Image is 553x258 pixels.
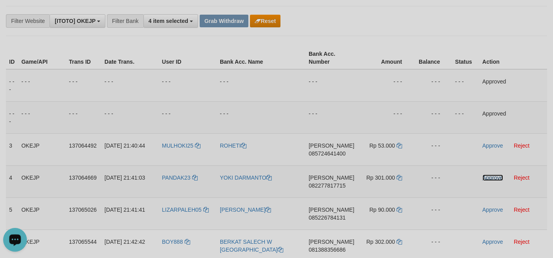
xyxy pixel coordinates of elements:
[162,175,198,181] a: PANDAK23
[309,182,345,189] span: Copy 082277817715 to clipboard
[105,207,145,213] span: [DATE] 21:41:41
[6,101,18,133] td: - - -
[143,14,198,28] button: 4 item selected
[366,175,395,181] span: Rp 301.000
[482,207,503,213] a: Approve
[101,101,159,133] td: - - -
[452,69,479,102] td: - - -
[55,18,95,24] span: [ITOTO] OKEJP
[305,69,357,102] td: - - -
[452,101,479,133] td: - - -
[414,133,452,165] td: - - -
[162,239,190,245] a: BOY888
[69,175,97,181] span: 137064669
[514,239,530,245] a: Reject
[18,47,66,69] th: Game/API
[162,207,209,213] a: LIZARPALEH05
[6,197,18,230] td: 5
[107,14,143,28] div: Filter Bank
[514,175,530,181] a: Reject
[397,175,402,181] a: Copy 301000 to clipboard
[200,15,248,27] button: Grab Withdraw
[6,14,50,28] div: Filter Website
[309,214,345,221] span: Copy 085226784131 to clipboard
[309,150,345,157] span: Copy 085724641400 to clipboard
[162,142,200,149] a: MULHOKI25
[159,69,217,102] td: - - -
[309,207,354,213] span: [PERSON_NAME]
[357,101,414,133] td: - - -
[369,207,395,213] span: Rp 90.000
[414,165,452,197] td: - - -
[366,239,395,245] span: Rp 302.000
[357,69,414,102] td: - - -
[18,197,66,230] td: OKEJP
[397,142,402,149] a: Copy 53000 to clipboard
[414,69,452,102] td: - - -
[482,239,503,245] a: Approve
[357,47,414,69] th: Amount
[397,239,402,245] a: Copy 302000 to clipboard
[105,175,145,181] span: [DATE] 21:41:03
[18,133,66,165] td: OKEJP
[217,101,305,133] td: - - -
[397,207,402,213] a: Copy 90000 to clipboard
[69,239,97,245] span: 137065544
[66,101,101,133] td: - - -
[220,142,246,149] a: ROHETI
[6,133,18,165] td: 3
[159,101,217,133] td: - - -
[220,175,272,181] a: YOKI DARMANTO
[101,47,159,69] th: Date Trans.
[69,207,97,213] span: 137065026
[305,101,357,133] td: - - -
[66,47,101,69] th: Trans ID
[217,69,305,102] td: - - -
[309,142,354,149] span: [PERSON_NAME]
[162,207,202,213] span: LIZARPALEH05
[452,47,479,69] th: Status
[6,165,18,197] td: 4
[514,142,530,149] a: Reject
[220,207,271,213] a: [PERSON_NAME]
[6,47,18,69] th: ID
[305,47,357,69] th: Bank Acc. Number
[514,207,530,213] a: Reject
[105,239,145,245] span: [DATE] 21:42:42
[149,18,188,24] span: 4 item selected
[69,142,97,149] span: 137064492
[482,175,503,181] a: Approve
[369,142,395,149] span: Rp 53.000
[105,142,145,149] span: [DATE] 21:40:44
[66,69,101,102] td: - - -
[414,101,452,133] td: - - -
[217,47,305,69] th: Bank Acc. Name
[414,197,452,230] td: - - -
[18,69,66,102] td: - - -
[18,101,66,133] td: - - -
[3,3,27,27] button: Open LiveChat chat widget
[50,14,105,28] button: [ITOTO] OKEJP
[6,69,18,102] td: - - -
[309,247,345,253] span: Copy 081388356686 to clipboard
[162,239,183,245] span: BOY888
[479,69,547,102] td: Approved
[250,15,280,27] button: Reset
[479,47,547,69] th: Action
[414,47,452,69] th: Balance
[479,101,547,133] td: Approved
[309,239,354,245] span: [PERSON_NAME]
[18,165,66,197] td: OKEJP
[159,47,217,69] th: User ID
[162,142,193,149] span: MULHOKI25
[101,69,159,102] td: - - -
[162,175,191,181] span: PANDAK23
[309,175,354,181] span: [PERSON_NAME]
[482,142,503,149] a: Approve
[220,239,283,253] a: BERKAT SALECH W [GEOGRAPHIC_DATA]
